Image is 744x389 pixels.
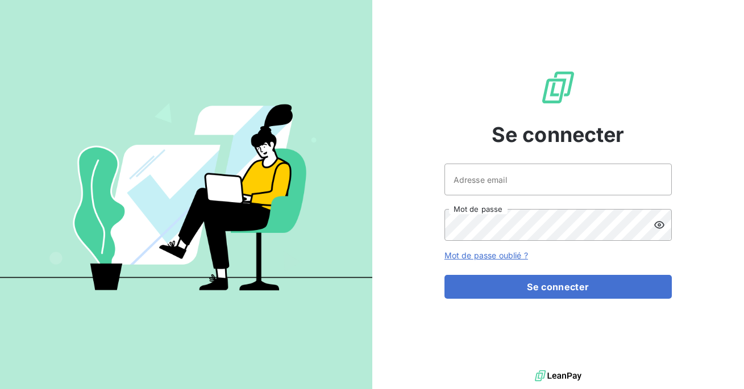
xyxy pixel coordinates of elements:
[444,275,672,299] button: Se connecter
[492,119,625,150] span: Se connecter
[535,367,581,384] img: logo
[444,164,672,195] input: placeholder
[444,250,528,260] a: Mot de passe oublié ?
[540,69,576,106] img: Logo LeanPay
